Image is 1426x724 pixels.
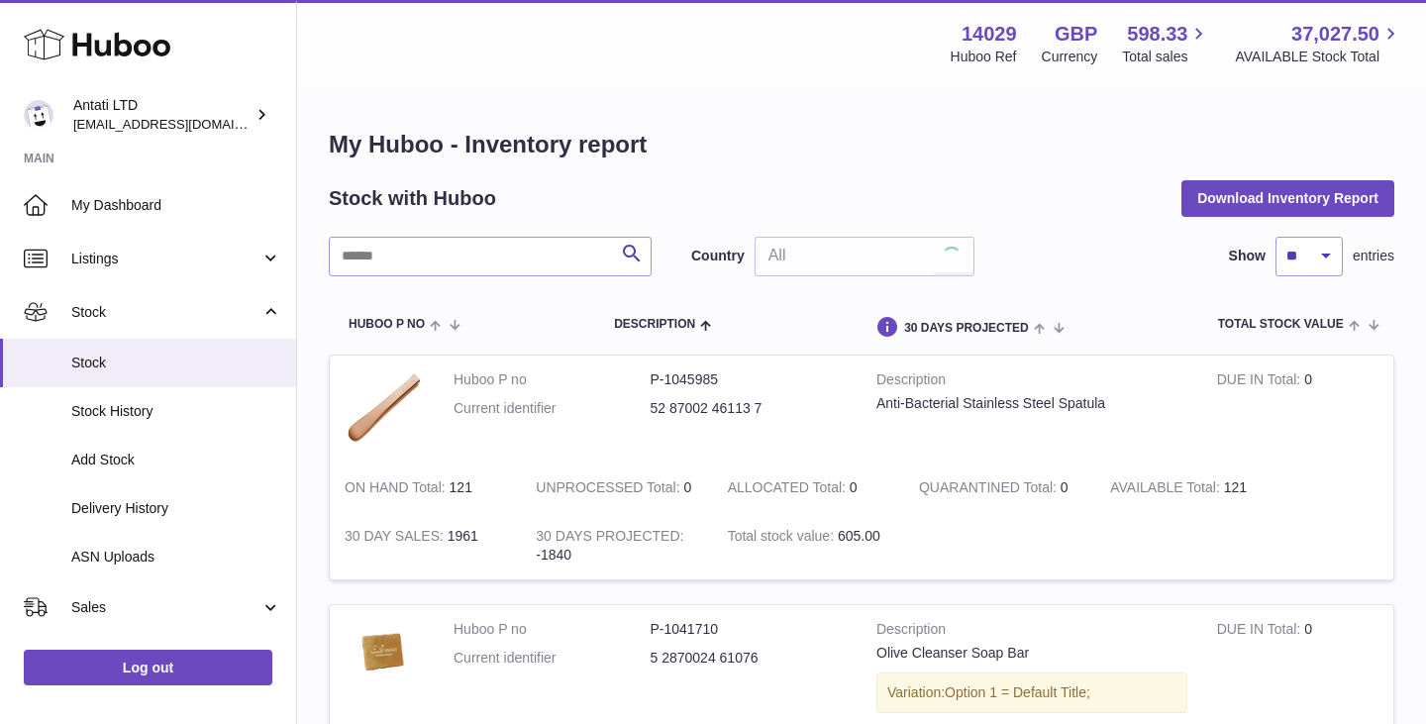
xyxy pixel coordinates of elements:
[454,620,651,639] dt: Huboo P no
[728,479,850,500] strong: ALLOCATED Total
[614,318,695,331] span: Description
[71,250,260,268] span: Listings
[691,247,745,265] label: Country
[73,96,252,134] div: Antati LTD
[345,370,424,445] img: product image
[330,464,521,512] td: 121
[651,399,848,418] dd: 52 87002 46113 7
[329,185,496,212] h2: Stock with Huboo
[521,512,712,579] td: -1840
[1110,479,1223,500] strong: AVAILABLE Total
[1291,21,1379,48] span: 37,027.50
[1055,21,1097,48] strong: GBP
[345,479,450,500] strong: ON HAND Total
[73,116,291,132] span: [EMAIL_ADDRESS][DOMAIN_NAME]
[1181,180,1394,216] button: Download Inventory Report
[713,464,904,512] td: 0
[1095,464,1286,512] td: 121
[1217,371,1304,392] strong: DUE IN Total
[71,598,260,617] span: Sales
[454,399,651,418] dt: Current identifier
[345,528,448,549] strong: 30 DAY SALES
[1202,356,1393,464] td: 0
[329,129,1394,160] h1: My Huboo - Inventory report
[345,620,424,685] img: product image
[71,354,281,372] span: Stock
[1235,48,1402,66] span: AVAILABLE Stock Total
[536,479,683,500] strong: UNPROCESSED Total
[349,318,425,331] span: Huboo P no
[1229,247,1266,265] label: Show
[71,499,281,518] span: Delivery History
[454,370,651,389] dt: Huboo P no
[24,100,53,130] img: toufic@antatiskin.com
[651,620,848,639] dd: P-1041710
[876,370,1187,394] strong: Description
[962,21,1017,48] strong: 14029
[876,394,1187,413] div: Anti-Bacterial Stainless Steel Spatula
[876,644,1187,663] div: Olive Cleanser Soap Bar
[904,322,1029,335] span: 30 DAYS PROJECTED
[838,528,880,544] span: 605.00
[71,196,281,215] span: My Dashboard
[651,370,848,389] dd: P-1045985
[1127,21,1187,48] span: 598.33
[876,620,1187,644] strong: Description
[71,548,281,567] span: ASN Uploads
[1122,21,1210,66] a: 598.33 Total sales
[1042,48,1098,66] div: Currency
[71,402,281,421] span: Stock History
[651,649,848,668] dd: 5 2870024 61076
[71,451,281,469] span: Add Stock
[919,479,1061,500] strong: QUARANTINED Total
[1353,247,1394,265] span: entries
[521,464,712,512] td: 0
[71,303,260,322] span: Stock
[876,672,1187,713] div: Variation:
[1122,48,1210,66] span: Total sales
[330,512,521,579] td: 1961
[536,528,683,549] strong: 30 DAYS PROJECTED
[728,528,838,549] strong: Total stock value
[945,684,1090,700] span: Option 1 = Default Title;
[454,649,651,668] dt: Current identifier
[1217,621,1304,642] strong: DUE IN Total
[24,650,272,685] a: Log out
[1235,21,1402,66] a: 37,027.50 AVAILABLE Stock Total
[1218,318,1344,331] span: Total stock value
[951,48,1017,66] div: Huboo Ref
[1061,479,1069,495] span: 0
